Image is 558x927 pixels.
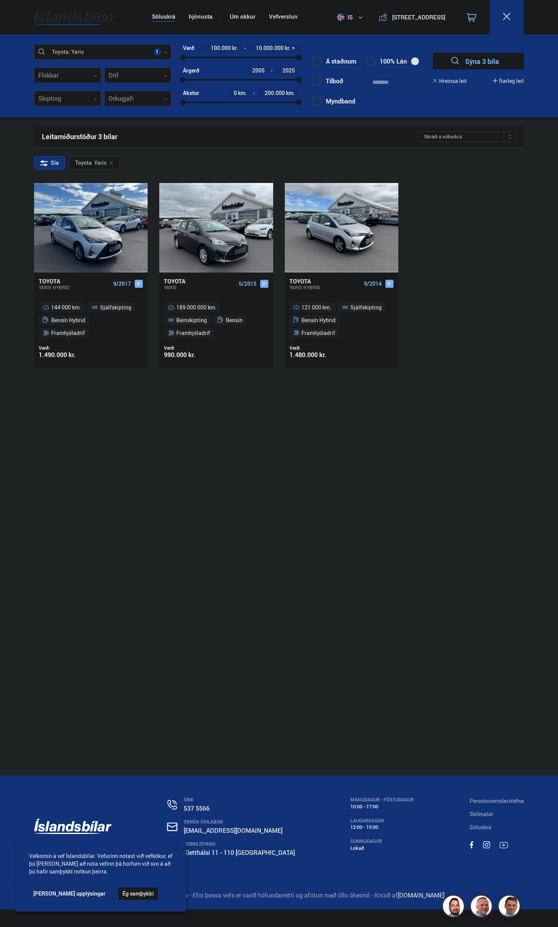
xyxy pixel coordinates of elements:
[211,44,231,52] span: 100.000
[289,278,361,285] div: Toyota
[282,67,295,74] span: 2025
[470,823,491,831] a: Söluskrá
[301,316,336,325] span: Bensín Hybrid
[256,44,284,52] span: 10.000.000
[301,328,335,338] span: Framhjóladrif
[350,818,414,823] div: LAUGARDAGAR
[176,316,207,325] span: Beinskipting
[493,78,524,84] button: Ítarleg leit
[183,90,199,96] div: Akstur
[164,285,235,290] div: Yaris
[371,891,398,899] span: - Knúið af
[301,303,331,312] span: 121 000 km.
[184,819,295,825] div: SENDA SKILABOÐ
[418,131,516,142] div: Skráð á söluskrá
[34,273,148,368] a: Toyota Yaris HYBRID 9/2017 144 000 km. Sjálfskipting Bensín Hybrid Framhjóladrif Verð: 1.490.000 kr.
[433,53,524,69] button: Sýna 3 bíla
[167,822,177,831] img: nHj8e-n-aHgjukTg.svg
[159,273,273,368] a: Toyota Yaris 5/2015 189 000 000 km. Beinskipting Bensín Framhjóladrif Verð: 990.000 kr.
[39,345,91,351] div: Verð:
[34,5,115,30] img: G0Ugv5HjCgRt.svg
[164,345,216,351] div: Verð:
[184,797,295,803] div: SÍMI
[252,67,265,74] span: 2005
[470,810,493,818] a: Skilmalar
[234,89,237,97] span: 0
[292,45,295,51] span: +
[350,804,414,810] div: 10:00 - 17:00
[366,58,407,65] label: 100% Lán
[443,896,466,919] img: nhp88E3Fdnt1Opn2.png
[285,273,398,368] a: Toyota Yaris HYBRID 9/2014 121 000 km. Sjálfskipting Bensín Hybrid Framhjóladrif Verð: 1.480.000 kr.
[350,839,414,844] div: SUNNUDAGUR
[184,848,295,857] a: Kletthálsi 11 - 110 [GEOGRAPHIC_DATA]
[184,841,295,847] div: HEIMILISFANG
[470,797,524,804] a: Persónuverndarstefna
[350,797,414,803] div: MÁNUDAGUR - FÖSTUDAGUR
[51,316,85,325] span: Bensín Hybrid
[334,14,353,21] span: is
[499,896,522,919] img: FbJEzSuNWCJXmdc-.webp
[285,45,291,51] span: kr.
[312,98,355,105] label: Myndband
[269,13,298,21] a: Vefverslun
[39,285,110,290] div: Yaris HYBRID
[113,281,131,287] span: 9/2017
[312,78,343,85] label: Tilboð
[164,352,216,358] div: 990.000 kr.
[433,78,467,84] button: Hreinsa leit
[6,3,29,26] button: Opna LiveChat spjallviðmót
[286,90,295,96] span: km.
[471,896,494,919] img: siFngHWaQ9KaOqBr.png
[75,160,92,166] div: Toyota
[39,352,91,358] div: 1.490.000 kr.
[29,852,172,875] span: Velkomin á vef Íslandsbílar. Vefurinn notast við vefkökur, ef þú [PERSON_NAME] að nota vefinn þá ...
[176,303,217,312] span: 189 000 000 km.
[312,58,356,65] label: Á staðnum
[51,328,85,338] span: Framhjóladrif
[337,14,344,21] img: svg+xml;base64,PHN2ZyB4bWxucz0iaHR0cDovL3d3dy53My5vcmcvMjAwMC9zdmciIHdpZHRoPSI1MTIiIGhlaWdodD0iNT...
[100,303,131,312] span: Sjálfskipting
[398,891,444,899] a: [DOMAIN_NAME]
[51,303,81,312] span: 144 000 km.
[42,133,418,141] div: Leitarniðurstöður 3 bílar
[167,800,177,810] img: n0V2lOsqF3l1V2iz.svg
[152,13,175,21] a: Söluskrá
[232,45,238,51] span: kr.
[350,824,414,830] div: 12:00 - 15:00
[350,303,382,312] span: Sjálfskipting
[39,278,110,285] div: Toyota
[289,345,342,351] div: Verð:
[183,45,194,51] div: Verð
[374,6,453,28] a: [STREET_ADDRESS]
[265,89,285,97] span: 200.000
[226,316,243,325] span: Bensín
[34,156,65,169] div: Sía
[189,13,212,21] button: Þjónusta
[289,285,361,290] div: Yaris HYBRID
[334,6,369,29] button: is
[29,887,110,899] a: [PERSON_NAME] upplýsingar
[390,14,447,21] button: [STREET_ADDRESS]
[230,13,255,21] a: Um okkur
[183,67,199,74] div: Árgerð
[289,352,342,358] div: 1.480.000 kr.
[34,891,524,900] p: 2024 Íslandsbílar | Bílasala - Efni þessa vefs er varið höfundarrétti og afritun með öllu óheimil.
[184,804,210,813] a: 537 5566
[184,826,282,835] a: [EMAIL_ADDRESS][DOMAIN_NAME]
[119,887,158,900] button: Ég samþykki
[164,278,235,285] div: Toyota
[176,328,210,338] span: Framhjóladrif
[364,281,382,287] span: 9/2014
[239,281,257,287] span: 5/2015
[75,160,107,166] span: Yaris
[350,845,414,851] div: Lokað
[238,90,247,96] span: km.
